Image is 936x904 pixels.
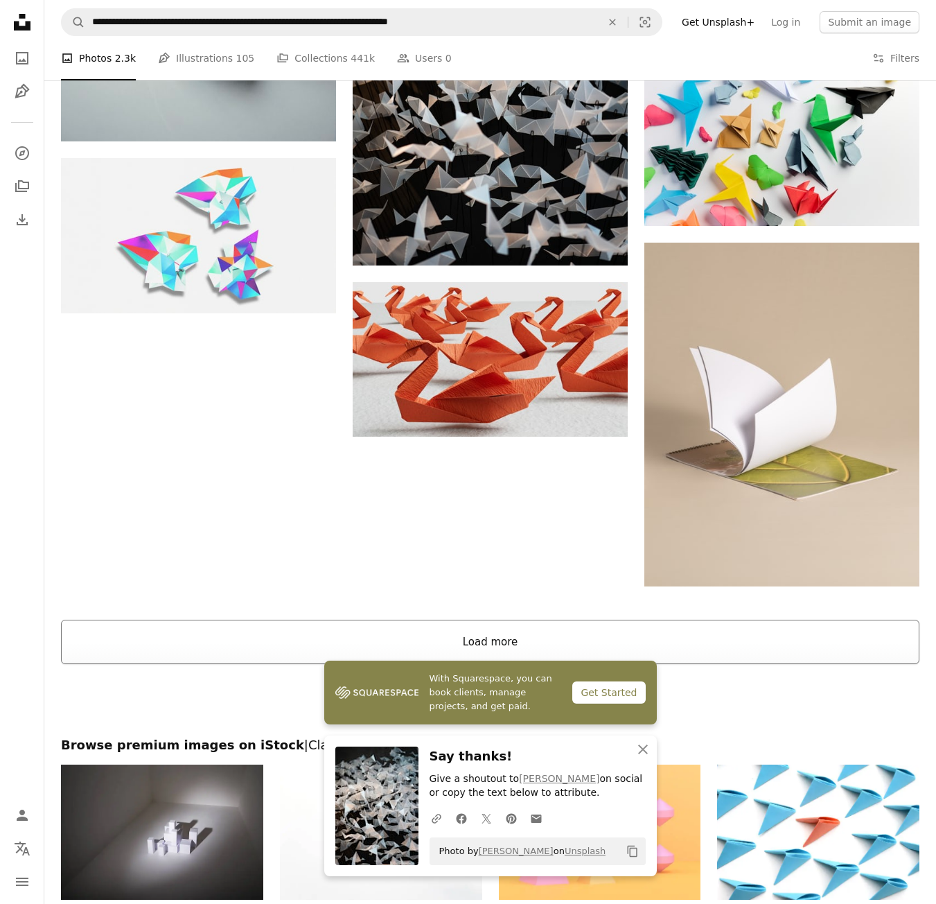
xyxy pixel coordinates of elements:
[61,229,336,242] a: A group of colorful paper cut shapes on a white background
[335,682,418,703] img: file-1747939142011-51e5cc87e3c9
[820,11,919,33] button: Submit an image
[61,765,263,900] img: White blocks in room
[872,36,919,80] button: Filters
[449,804,474,832] a: Share on Facebook
[572,681,645,704] div: Get Started
[673,11,763,33] a: Get Unsplash+
[324,661,657,724] a: With Squarespace, you can book clients, manage projects, and get paid.Get Started
[524,804,549,832] a: Share over email
[8,78,36,105] a: Illustrations
[397,36,452,80] a: Users 0
[353,353,628,365] a: a group of orange origami swans sitting on top of a table
[8,139,36,167] a: Explore
[8,44,36,72] a: Photos
[61,8,662,36] form: Find visuals sitewide
[430,747,646,767] h3: Say thanks!
[445,51,452,66] span: 0
[763,11,809,33] a: Log in
[474,804,499,832] a: Share on Twitter
[644,43,919,226] img: A group of origami birds sitting on top of a table
[61,158,336,313] img: A group of colorful paper cut shapes on a white background
[62,9,85,35] button: Search Unsplash
[8,173,36,200] a: Collections
[717,765,919,900] img: folded papers pattern texture
[565,846,606,856] a: Unsplash
[8,206,36,234] a: Download History
[61,737,919,754] h2: Browse premium images on iStock
[432,840,606,862] span: Photo by on
[304,738,463,752] span: | Claim your discount now
[430,772,646,800] p: Give a shoutout to on social or copy the text below to attribute.
[644,243,919,586] img: a folded piece of paper sitting on top of a piece of paper
[621,840,644,863] button: Copy to clipboard
[158,36,254,80] a: Illustrations 105
[8,801,36,829] a: Log in / Sign up
[8,835,36,862] button: Language
[479,846,554,856] a: [PERSON_NAME]
[499,804,524,832] a: Share on Pinterest
[519,773,599,784] a: [PERSON_NAME]
[628,9,662,35] button: Visual search
[353,282,628,437] img: a group of orange origami swans sitting on top of a table
[644,408,919,421] a: a folded piece of paper sitting on top of a piece of paper
[430,672,562,713] span: With Squarespace, you can book clients, manage projects, and get paid.
[351,51,375,66] span: 441k
[644,128,919,140] a: A group of origami birds sitting on top of a table
[8,868,36,896] button: Menu
[280,765,482,900] img: Craft from banana leaves
[276,36,375,80] a: Collections 441k
[236,51,255,66] span: 105
[8,8,36,39] a: Home — Unsplash
[61,620,919,664] button: Load more
[597,9,628,35] button: Clear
